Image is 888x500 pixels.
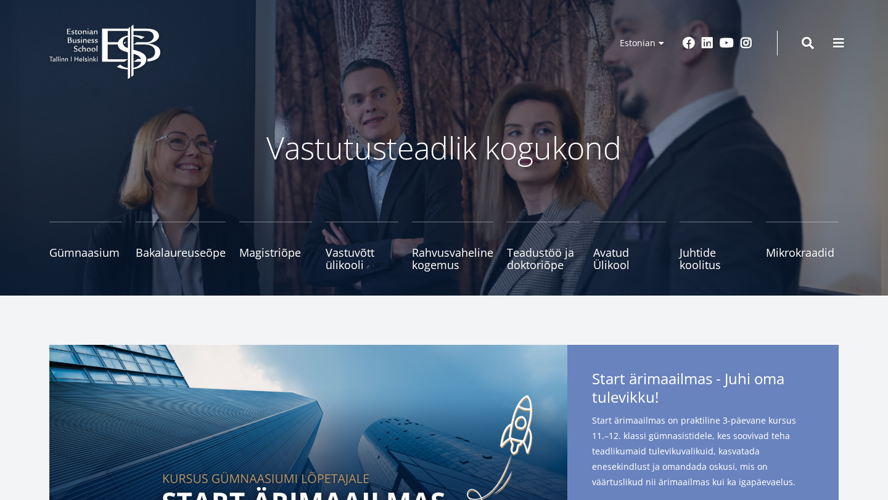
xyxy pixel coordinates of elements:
span: Start ärimaailmas on praktiline 3-päevane kursus 11.–12. klassi gümnasistidele, kes soovivad teha... [592,413,814,490]
a: Vastuvõtt ülikooli [326,222,398,271]
a: Linkedin [701,37,713,49]
a: Rahvusvaheline kogemus [412,222,493,271]
a: Magistriõpe [239,222,312,271]
span: Gümnaasium [49,246,122,259]
span: Avatud Ülikool [593,246,666,271]
span: Magistriõpe [239,246,312,259]
span: Mikrokraadid [766,246,839,259]
a: Instagram [740,37,752,49]
p: Vastutusteadlik kogukond [117,129,771,166]
a: Bakalaureuseõpe [136,222,226,271]
a: Juhtide koolitus [680,222,752,271]
a: Gümnaasium [49,222,122,271]
a: Facebook [683,37,695,49]
a: Teadustöö ja doktoriõpe [507,222,580,271]
span: Teadustöö ja doktoriõpe [507,246,580,271]
span: Juhtide koolitus [680,246,752,271]
a: Youtube [720,37,734,49]
a: Avatud Ülikool [593,222,666,271]
span: Rahvusvaheline kogemus [412,246,493,271]
a: Mikrokraadid [766,222,839,271]
span: tulevikku! [592,388,659,406]
span: Start ärimaailmas - Juhi oma [592,369,814,410]
span: Bakalaureuseõpe [136,246,226,259]
span: Vastuvõtt ülikooli [326,246,398,271]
